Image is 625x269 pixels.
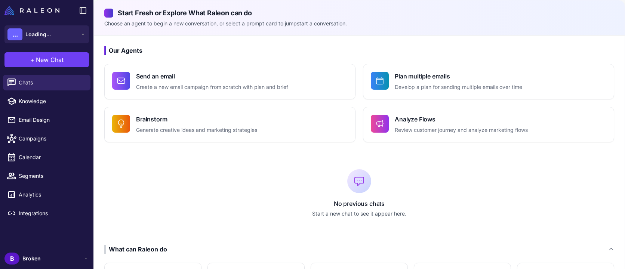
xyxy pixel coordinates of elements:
[3,93,90,109] a: Knowledge
[4,52,89,67] button: +New Chat
[4,6,59,15] img: Raleon Logo
[136,72,288,81] h4: Send an email
[136,126,257,134] p: Generate creative ideas and marketing strategies
[19,97,84,105] span: Knowledge
[19,191,84,199] span: Analytics
[4,25,89,43] button: ...Loading...
[22,254,41,263] span: Broken
[19,134,84,143] span: Campaigns
[3,112,90,128] a: Email Design
[104,64,355,99] button: Send an emailCreate a new email campaign from scratch with plan and brief
[136,115,257,124] h4: Brainstorm
[7,28,22,40] div: ...
[104,46,614,55] h3: Our Agents
[4,253,19,265] div: B
[3,149,90,165] a: Calendar
[395,72,522,81] h4: Plan multiple emails
[104,19,614,28] p: Choose an agent to begin a new conversation, or select a prompt card to jumpstart a conversation.
[104,107,355,142] button: BrainstormGenerate creative ideas and marketing strategies
[19,172,84,180] span: Segments
[3,205,90,221] a: Integrations
[104,210,614,218] p: Start a new chat to see it appear here.
[19,209,84,217] span: Integrations
[363,64,614,99] button: Plan multiple emailsDevelop a plan for sending multiple emails over time
[3,187,90,202] a: Analytics
[363,107,614,142] button: Analyze FlowsReview customer journey and analyze marketing flows
[395,83,522,92] p: Develop a plan for sending multiple emails over time
[19,153,84,161] span: Calendar
[19,116,84,124] span: Email Design
[25,30,51,38] span: Loading...
[3,168,90,184] a: Segments
[3,75,90,90] a: Chats
[4,6,62,15] a: Raleon Logo
[30,55,34,64] span: +
[3,131,90,146] a: Campaigns
[19,78,84,87] span: Chats
[104,199,614,208] p: No previous chats
[395,115,528,124] h4: Analyze Flows
[104,8,614,18] h2: Start Fresh or Explore What Raleon can do
[136,83,288,92] p: Create a new email campaign from scratch with plan and brief
[104,245,167,254] div: What can Raleon do
[36,55,64,64] span: New Chat
[395,126,528,134] p: Review customer journey and analyze marketing flows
